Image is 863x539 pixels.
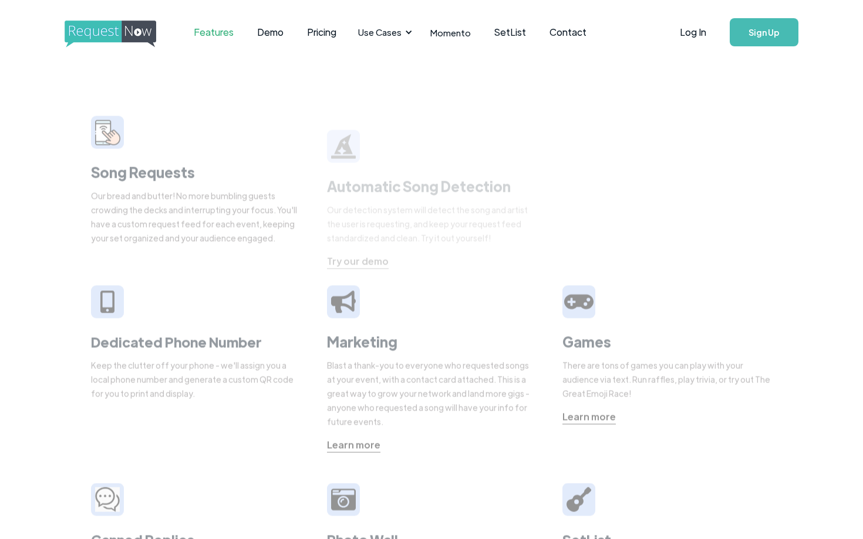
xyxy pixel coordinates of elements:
[91,189,301,245] div: Our bread and butter! No more bumbling guests crowding the decks and interrupting your focus. You...
[327,177,511,195] strong: Automatic Song Detection
[327,254,389,269] a: Try our demo
[91,333,262,351] strong: Dedicated Phone Number
[564,290,594,313] img: video game
[245,14,295,50] a: Demo
[668,12,718,53] a: Log In
[351,14,416,50] div: Use Cases
[327,438,380,453] a: Learn more
[95,120,120,145] img: smarphone
[331,134,356,158] img: wizard hat
[91,163,195,181] strong: Song Requests
[538,14,598,50] a: Contact
[65,21,153,44] a: home
[331,291,356,313] img: megaphone
[562,155,772,197] div: Let RequestNow pay for itself! It's simple to share your Venmo, CashApp, or PayPal link with anyo...
[295,14,348,50] a: Pricing
[419,15,483,50] a: Momento
[327,254,389,268] div: Try our demo
[91,358,301,401] div: Keep the clutter off your phone - we'll assign you a local phone number and generate a custom QR ...
[483,14,538,50] a: SetList
[100,290,114,313] img: iphone
[562,129,660,147] strong: Seamless Tips
[567,86,591,111] img: tip sign
[327,333,397,351] strong: Marketing
[562,358,772,401] div: There are tons of games you can play with your audience via text. Run raffles, play trivia, or tr...
[182,14,245,50] a: Features
[567,487,591,512] img: guitar
[562,410,616,425] a: Learn more
[562,333,611,351] strong: Games
[327,438,380,452] div: Learn more
[331,487,356,512] img: camera icon
[562,410,616,424] div: Learn more
[95,487,120,512] img: camera icon
[65,21,178,48] img: requestnow logo
[562,206,616,221] a: Learn more
[730,18,798,46] a: Sign Up
[358,26,402,39] div: Use Cases
[327,202,537,245] div: Our detection system will detect the song and artist the user is requesting, and keep your reques...
[327,358,537,429] div: Blast a thank-you to everyone who requested songs at your event, with a contact card attached. Th...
